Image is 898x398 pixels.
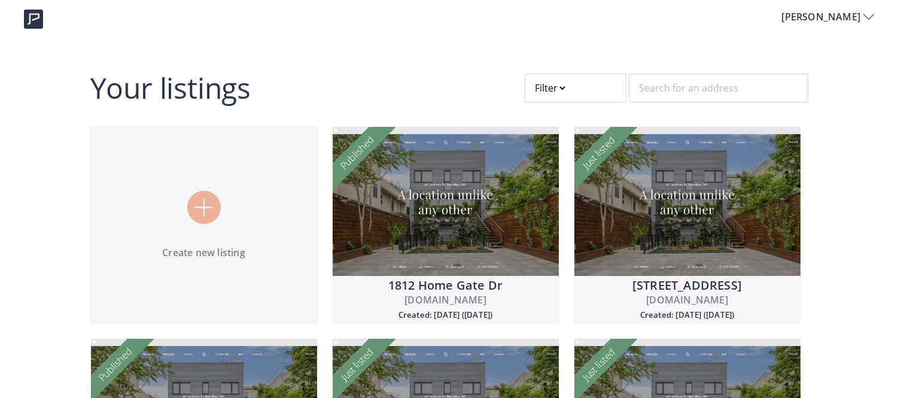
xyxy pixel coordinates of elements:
[90,74,251,102] h2: Your listings
[629,74,808,102] input: Search for an address
[24,10,43,29] img: logo
[90,126,318,324] a: Create new listing
[91,245,317,260] p: Create new listing
[781,10,863,24] span: [PERSON_NAME]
